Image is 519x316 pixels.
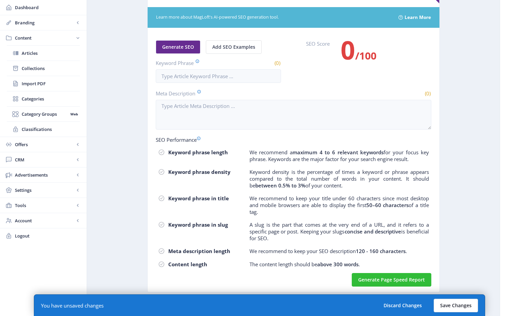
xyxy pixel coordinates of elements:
[405,12,431,23] a: Learn More
[15,141,74,148] span: Offers
[352,273,431,287] button: Generate Page Speed Report
[15,35,74,41] span: Content
[41,302,104,309] div: You have unsaved changes
[22,111,68,117] span: Category Groups
[356,248,406,254] b: 120 - 160 characters
[274,60,281,66] span: (0)
[168,168,231,175] strong: Keyword phrase density
[293,149,384,156] b: maximum 4 to 6 relevant keywords
[15,187,74,194] span: Settings
[341,43,376,63] h3: /100
[250,149,429,162] p: We recommend a for your focus key phrase. Keywords are the major factor for your search engine re...
[7,122,80,137] a: Classifications
[22,80,80,87] span: Import PDF
[156,69,281,83] input: Type Article Keyword Phrase ...
[250,168,429,189] p: Keyword density is the percentage of times a keyword or phrase appears compared to the total numb...
[212,44,255,50] span: Add SEO Examples
[7,107,80,121] a: Category GroupsWeb
[250,248,407,254] p: We recommend to keep your SEO description .
[7,91,80,106] a: Categories
[306,40,330,73] label: SEO Score
[15,156,74,163] span: CRM
[162,44,194,50] span: Generate SEO
[156,40,200,54] button: Generate SEO
[15,19,74,26] span: Branding
[168,195,229,202] strong: Keyword phrase in title
[168,248,230,254] strong: Meta description length
[255,182,305,189] b: between 0.5% to 3%
[7,46,80,61] a: Articles
[250,195,429,215] p: We recommend to keep your title under 60 characters since most desktop and mobile browsers are ab...
[22,50,80,57] span: Articles
[22,126,80,133] span: Classifications
[345,228,402,235] b: concise and descriptive
[424,90,431,97] span: (0)
[156,59,216,67] label: Keyword Phrase
[250,221,429,242] p: A slug is the part that comes at the very end of a URL, and it refers to a specific page or post....
[434,299,478,312] button: Save Changes
[317,261,359,268] b: above 300 words
[377,299,428,312] button: Discard Changes
[156,14,391,21] span: Learn more about MagLoft's AI-powered SEO generation tool.
[168,261,207,268] strong: Content length
[156,136,431,143] div: SEO Performance
[250,261,360,268] p: The content length should be .
[341,32,355,67] span: 0
[156,90,291,97] label: Meta Description
[15,202,74,209] span: Tools
[15,217,74,224] span: Account
[22,65,80,72] span: Collections
[366,202,409,208] b: 50–60 characters
[168,149,228,156] strong: Keyword phrase length
[168,221,228,228] strong: Keyword phrase in slug
[15,232,81,239] span: Logout
[15,4,81,11] span: Dashboard
[7,76,80,91] a: Import PDF
[206,40,262,54] button: Add SEO Examples
[68,111,80,117] nb-badge: Web
[15,172,74,178] span: Advertisements
[22,95,80,102] span: Categories
[7,61,80,76] a: Collections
